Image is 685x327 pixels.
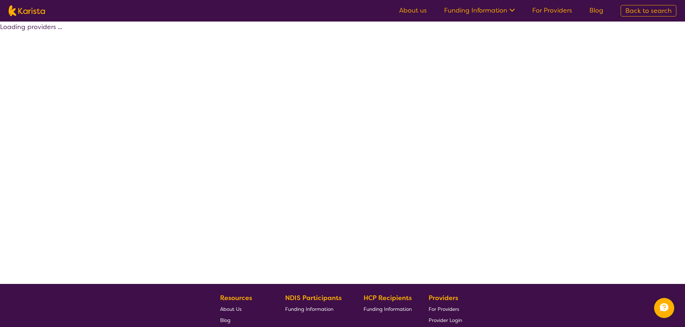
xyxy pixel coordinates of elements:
[625,6,672,15] span: Back to search
[220,294,252,302] b: Resources
[9,5,45,16] img: Karista logo
[285,306,333,312] span: Funding Information
[285,294,342,302] b: NDIS Participants
[220,314,268,326] a: Blog
[429,314,462,326] a: Provider Login
[220,306,242,312] span: About Us
[654,298,674,318] button: Channel Menu
[285,303,347,314] a: Funding Information
[364,303,412,314] a: Funding Information
[621,5,676,17] a: Back to search
[399,6,427,15] a: About us
[364,306,412,312] span: Funding Information
[444,6,515,15] a: Funding Information
[220,303,268,314] a: About Us
[589,6,603,15] a: Blog
[429,294,458,302] b: Providers
[220,317,230,323] span: Blog
[429,303,462,314] a: For Providers
[429,317,462,323] span: Provider Login
[364,294,412,302] b: HCP Recipients
[429,306,459,312] span: For Providers
[532,6,572,15] a: For Providers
